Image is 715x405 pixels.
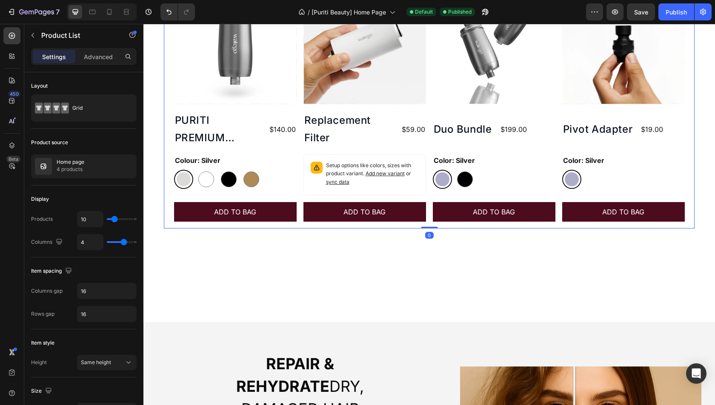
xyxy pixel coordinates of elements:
[35,158,52,175] img: collection feature img
[31,287,63,295] div: Columns gap
[634,9,648,16] span: Save
[257,100,283,111] div: $59.00
[77,306,136,322] input: Auto
[160,3,195,20] div: Undo/Redo
[57,159,84,165] p: Home page
[31,131,78,143] legend: Colour: Silver
[282,208,290,215] div: 0
[6,156,20,163] div: Beta
[419,178,541,198] button: ADD TO BAG
[448,8,472,16] span: Published
[93,331,191,372] strong: REPAIR & REHydrate
[8,91,20,97] div: 450
[31,195,49,203] div: Display
[459,183,501,193] div: ADD TO BAG
[3,3,63,20] button: 7
[289,131,332,143] legend: Color: Silver
[31,265,74,277] div: Item spacing
[183,155,206,161] span: sync data
[31,310,54,318] div: Rows gap
[183,146,268,161] span: or
[77,211,103,227] input: Auto
[31,178,153,198] button: ADD TO BAG
[289,96,349,115] h2: Duo Bundle
[160,87,251,124] h2: Replacement Filter
[31,82,48,90] div: Layout
[41,30,114,40] p: Product List
[419,96,490,115] h2: Pivot Adapter
[658,3,694,20] button: Publish
[31,215,53,223] div: Products
[200,183,242,193] div: ADD TO BAG
[31,385,54,397] div: Size
[57,165,84,174] p: 4 products
[31,139,68,146] div: Product source
[31,237,64,248] div: Columns
[419,131,462,143] legend: Color: Silver
[415,8,433,16] span: Default
[160,178,283,198] button: ADD TO BAG
[61,328,252,397] h2: dry, damaged hair
[125,100,153,111] div: $140.00
[77,355,137,370] button: Same height
[31,359,47,366] div: Height
[183,138,275,163] p: Setup options like colors, sizes with product variant.
[77,234,103,250] input: Auto
[329,183,372,193] div: ADD TO BAG
[497,100,521,111] div: $19.00
[81,359,111,365] span: Same height
[143,24,715,405] iframe: Design area
[31,87,118,124] h2: PURITI PREMIUM SHOWER FILTER
[31,339,54,347] div: Item style
[627,3,655,20] button: Save
[71,183,113,193] div: ADD TO BAG
[356,100,384,111] div: $199.00
[42,52,66,61] p: Settings
[72,98,124,118] div: Grid
[312,8,386,17] span: [Puriti Beauty] Home Page
[56,7,60,17] p: 7
[84,52,113,61] p: Advanced
[666,8,687,17] div: Publish
[308,8,310,17] span: /
[686,363,706,384] div: Open Intercom Messenger
[289,178,412,198] button: ADD TO BAG
[222,146,261,153] span: Add new variant
[77,283,136,299] input: Auto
